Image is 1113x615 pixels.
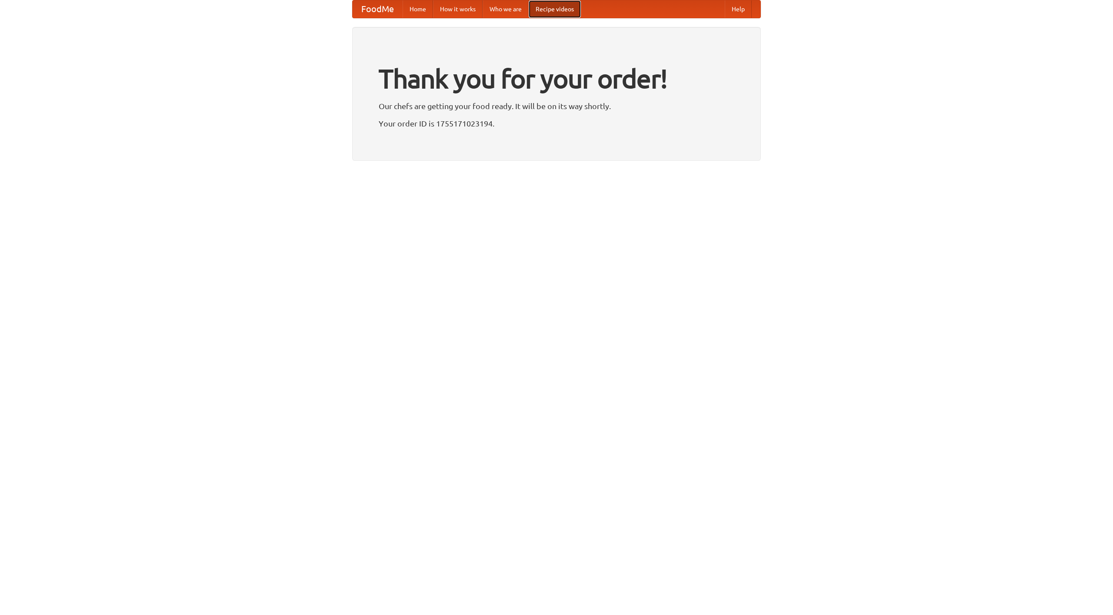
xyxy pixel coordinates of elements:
a: Home [403,0,433,18]
h1: Thank you for your order! [379,58,734,100]
a: Help [725,0,752,18]
a: Recipe videos [529,0,581,18]
a: Who we are [483,0,529,18]
a: FoodMe [353,0,403,18]
a: How it works [433,0,483,18]
p: Our chefs are getting your food ready. It will be on its way shortly. [379,100,734,113]
p: Your order ID is 1755171023194. [379,117,734,130]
